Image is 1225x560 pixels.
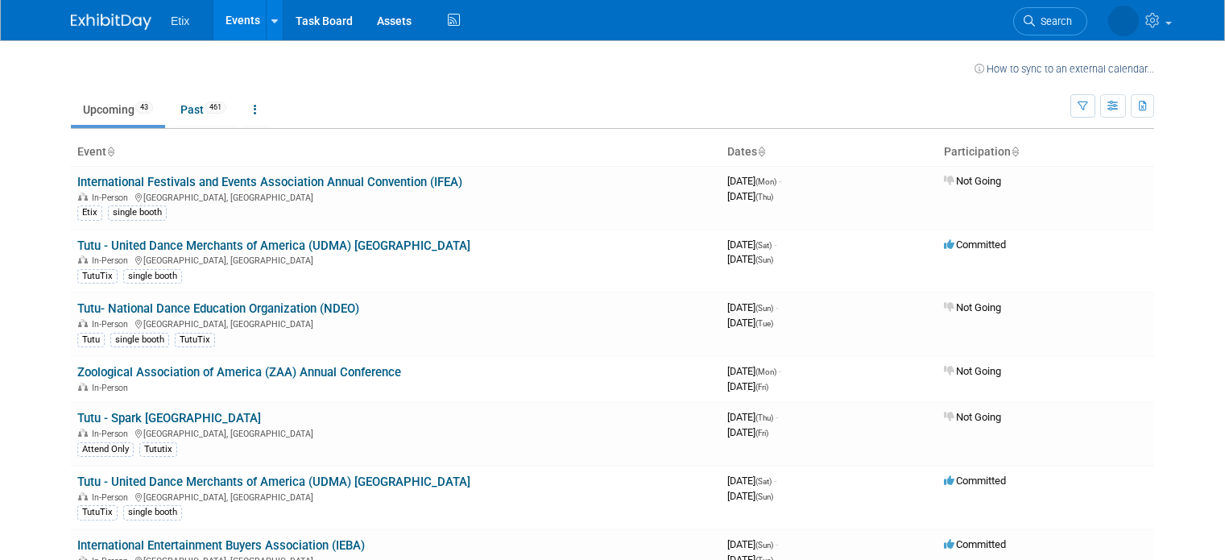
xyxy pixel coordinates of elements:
span: Not Going [944,175,1001,187]
img: In-Person Event [78,319,88,327]
div: TutuTix [77,505,118,520]
span: Committed [944,538,1006,550]
div: [GEOGRAPHIC_DATA], [GEOGRAPHIC_DATA] [77,190,714,203]
img: In-Person Event [78,193,88,201]
span: Etix [171,15,189,27]
a: Tutu- National Dance Education Organization (NDEO) [77,301,359,316]
span: [DATE] [727,253,773,265]
span: - [779,175,781,187]
span: (Sun) [755,541,773,550]
a: International Entertainment Buyers Association (IEBA) [77,538,365,553]
th: Dates [721,139,937,166]
span: - [776,301,778,313]
div: TutuTix [175,333,215,347]
span: (Sun) [755,304,773,313]
img: In-Person Event [78,492,88,500]
span: - [776,538,778,550]
span: Not Going [944,411,1001,423]
span: (Thu) [755,193,773,201]
div: TutuTix [77,269,118,284]
a: Search [1013,7,1087,35]
img: In-Person Event [78,383,88,391]
span: [DATE] [727,301,778,313]
img: In-Person Event [78,255,88,263]
span: [DATE] [727,538,778,550]
span: [DATE] [727,317,773,329]
a: Zoological Association of America (ZAA) Annual Conference [77,365,401,380]
span: (Mon) [755,367,776,376]
a: Tutu - United Dance Merchants of America (UDMA) [GEOGRAPHIC_DATA] [77,239,470,253]
div: single booth [123,269,182,284]
span: In-Person [92,319,133,330]
a: Tutu - Spark [GEOGRAPHIC_DATA] [77,411,261,425]
a: How to sync to an external calendar... [975,63,1154,75]
div: [GEOGRAPHIC_DATA], [GEOGRAPHIC_DATA] [77,426,714,439]
span: [DATE] [727,239,776,251]
span: [DATE] [727,365,781,377]
span: (Sun) [755,255,773,264]
span: (Fri) [755,383,768,392]
span: [DATE] [727,411,778,423]
span: (Fri) [755,429,768,438]
span: Committed [944,239,1006,251]
span: In-Person [92,383,133,393]
span: In-Person [92,193,133,203]
div: Attend Only [77,442,134,457]
span: [DATE] [727,475,776,487]
th: Participation [937,139,1154,166]
span: Search [1035,15,1072,27]
span: (Thu) [755,413,773,422]
span: [DATE] [727,426,768,438]
span: (Mon) [755,177,776,186]
span: (Tue) [755,319,773,328]
img: Amy Meyer [1108,6,1139,36]
span: In-Person [92,429,133,439]
span: Committed [944,475,1006,487]
span: (Sat) [755,241,772,250]
span: - [776,411,778,423]
span: In-Person [92,492,133,503]
th: Event [71,139,721,166]
div: Etix [77,205,102,220]
a: International Festivals and Events Association Annual Convention (IFEA) [77,175,462,189]
span: - [774,239,776,251]
img: In-Person Event [78,429,88,437]
span: [DATE] [727,490,773,502]
img: ExhibitDay [71,14,151,30]
a: Past461 [168,94,238,125]
div: single booth [108,205,167,220]
a: Sort by Start Date [757,145,765,158]
span: 461 [205,102,226,114]
div: Tutu [77,333,105,347]
div: Tututix [139,442,177,457]
span: Not Going [944,365,1001,377]
span: Not Going [944,301,1001,313]
a: Sort by Event Name [106,145,114,158]
span: [DATE] [727,380,768,392]
span: - [779,365,781,377]
span: [DATE] [727,175,781,187]
a: Sort by Participation Type [1011,145,1019,158]
span: In-Person [92,255,133,266]
span: [DATE] [727,190,773,202]
span: (Sun) [755,492,773,501]
span: (Sat) [755,477,772,486]
a: Upcoming43 [71,94,165,125]
div: [GEOGRAPHIC_DATA], [GEOGRAPHIC_DATA] [77,490,714,503]
span: - [774,475,776,487]
div: [GEOGRAPHIC_DATA], [GEOGRAPHIC_DATA] [77,253,714,266]
div: single booth [123,505,182,520]
div: single booth [110,333,169,347]
a: Tutu - United Dance Merchants of America (UDMA) [GEOGRAPHIC_DATA] [77,475,470,489]
div: [GEOGRAPHIC_DATA], [GEOGRAPHIC_DATA] [77,317,714,330]
span: 43 [135,102,153,114]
